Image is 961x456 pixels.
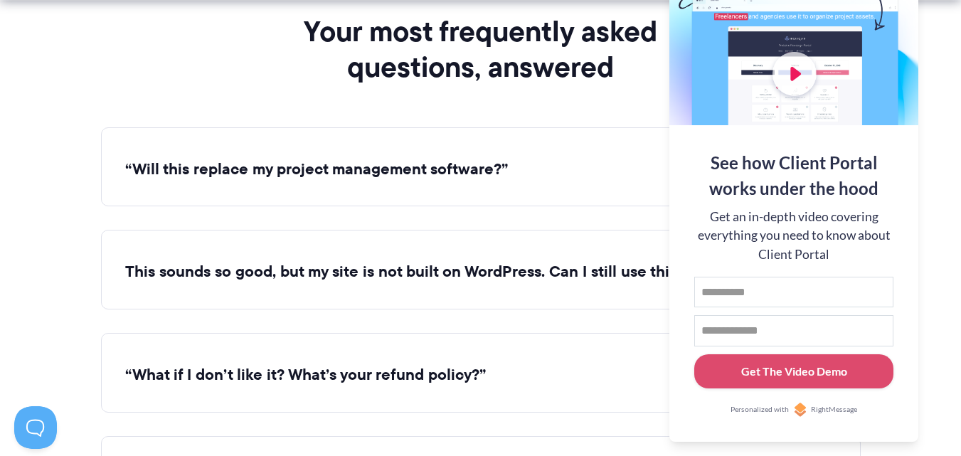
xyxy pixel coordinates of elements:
span: Personalized with [731,404,789,415]
div: See how Client Portal works under the hood [694,150,893,201]
span: RightMessage [811,404,857,415]
button: Get The Video Demo [694,354,893,389]
img: Personalized with RightMessage [793,403,807,417]
iframe: Toggle Customer Support [14,406,57,449]
h2: Your most frequently asked questions, answered [259,14,703,85]
div: Get The Video Demo [741,363,847,380]
button: “Will this replace my project management software?” [125,159,837,181]
button: This sounds so good, but my site is not built on WordPress. Can I still use this? [125,261,837,283]
a: Personalized withRightMessage [694,403,893,417]
div: Get an in-depth video covering everything you need to know about Client Portal [694,208,893,264]
button: “What if I don’t like it? What’s your refund policy?” [125,364,837,386]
